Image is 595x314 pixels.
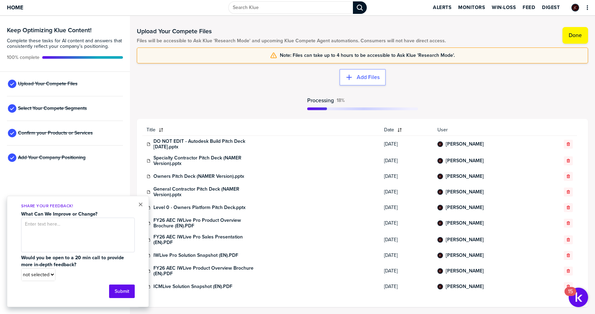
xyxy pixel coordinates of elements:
[446,174,484,179] a: [PERSON_NAME]
[7,5,23,10] span: Home
[438,174,442,178] img: b032c0713a3d62fa30159cfff5026988-sml.png
[437,268,443,274] div: Jady Chan
[153,139,257,150] a: DO NOT EDIT - Autodesk Build Pitch Deck [DATE].pptx
[437,141,443,147] div: Jady Chan
[438,190,442,194] img: b032c0713a3d62fa30159cfff5026988-sml.png
[146,127,156,133] span: Title
[446,253,484,258] a: [PERSON_NAME]
[446,189,484,195] a: [PERSON_NAME]
[446,237,484,243] a: [PERSON_NAME]
[18,106,87,111] span: Select Your Compete Segments
[153,265,257,277] a: FY26 AEC IWLive Product Overview Brochure (EN).PDF
[571,4,579,11] div: Jady Chan
[569,32,582,39] label: Done
[437,253,443,258] div: Jady Chan
[337,98,345,103] span: Active
[446,220,484,226] a: [PERSON_NAME]
[137,27,446,35] h1: Upload Your Compete Files
[438,142,442,146] img: b032c0713a3d62fa30159cfff5026988-sml.png
[437,284,443,289] div: Jady Chan
[384,205,429,210] span: [DATE]
[438,159,442,163] img: b032c0713a3d62fa30159cfff5026988-sml.png
[438,269,442,273] img: b032c0713a3d62fa30159cfff5026988-sml.png
[437,220,443,226] div: Jady Chan
[492,5,516,10] span: Win-Loss
[438,285,442,289] img: b032c0713a3d62fa30159cfff5026988-sml.png
[7,38,123,49] span: Complete these tasks for AI content and answers that consistently reflect your company’s position...
[384,158,429,164] span: [DATE]
[446,284,484,289] a: [PERSON_NAME]
[153,155,257,166] a: Specialty Contractor Pitch Deck (NAMER Version).pptx
[153,174,244,179] a: Owners Pitch Deck (NAMER Version).pptx
[384,237,429,243] span: [DATE]
[438,253,442,258] img: b032c0713a3d62fa30159cfff5026988-sml.png
[437,127,538,133] span: User
[568,291,573,300] div: 15
[433,5,451,10] span: Alerts
[153,234,257,245] a: FY26 AEC IWLive Pro Sales Presentation (EN).PDF
[384,284,429,289] span: [DATE]
[523,5,535,10] span: Feed
[446,141,484,147] a: [PERSON_NAME]
[438,221,442,225] img: b032c0713a3d62fa30159cfff5026988-sml.png
[384,127,394,133] span: Date
[384,141,429,147] span: [DATE]
[446,268,484,274] a: [PERSON_NAME]
[569,288,588,307] button: Open Resource Center, 15 new notifications
[437,205,443,210] div: Jady Chan
[228,1,353,14] input: Search Klue
[21,210,97,218] strong: What Can We Improve or Change?
[437,237,443,243] div: Jady Chan
[18,155,86,160] span: Add Your Company Positioning
[446,205,484,210] a: [PERSON_NAME]
[357,74,380,81] label: Add Files
[280,53,455,58] span: Note: Files can take up to 4 hours to be accessible to Ask Klue 'Research Mode'.
[438,206,442,210] img: b032c0713a3d62fa30159cfff5026988-sml.png
[18,130,93,136] span: Confirm your Products or Services
[384,174,429,179] span: [DATE]
[153,186,257,198] a: General Contractor Pitch Deck (NAMER Version).pptx
[307,97,334,103] span: Processing
[109,285,135,298] button: Submit
[384,189,429,195] span: [DATE]
[7,55,39,60] span: Active
[437,174,443,179] div: Jady Chan
[137,38,446,44] span: Files will be accessible to Ask Klue 'Research Mode' and upcoming Klue Compete Agent automations....
[153,253,238,258] a: IWLive Pro Solution Snapshot (EN).PDF
[542,5,560,10] span: Digest
[384,268,429,274] span: [DATE]
[384,220,429,226] span: [DATE]
[153,284,232,289] a: ICMLive Solution Snapshot (EN).PDF
[437,158,443,164] div: Jady Chan
[21,203,135,209] p: Share Your Feedback!
[438,238,442,242] img: b032c0713a3d62fa30159cfff5026988-sml.png
[446,158,484,164] a: [PERSON_NAME]
[153,218,257,229] a: FY26 AEC IWLive Pro Product Overview Brochure (EN).PDF
[384,253,429,258] span: [DATE]
[7,27,123,33] h3: Keep Optimizing Klue Content!
[572,5,578,11] img: b032c0713a3d62fa30159cfff5026988-sml.png
[353,1,367,14] div: Search Klue
[153,205,246,210] a: Level 0 - Owners Platform Pitch Deck.pptx
[437,189,443,195] div: Jady Chan
[571,3,580,12] a: Edit Profile
[138,200,143,209] button: Close
[458,5,485,10] span: Monitors
[18,81,78,87] span: Upload Your Compete Files
[21,254,125,268] strong: Would you be open to a 20 min call to provide more in-depth feedback?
